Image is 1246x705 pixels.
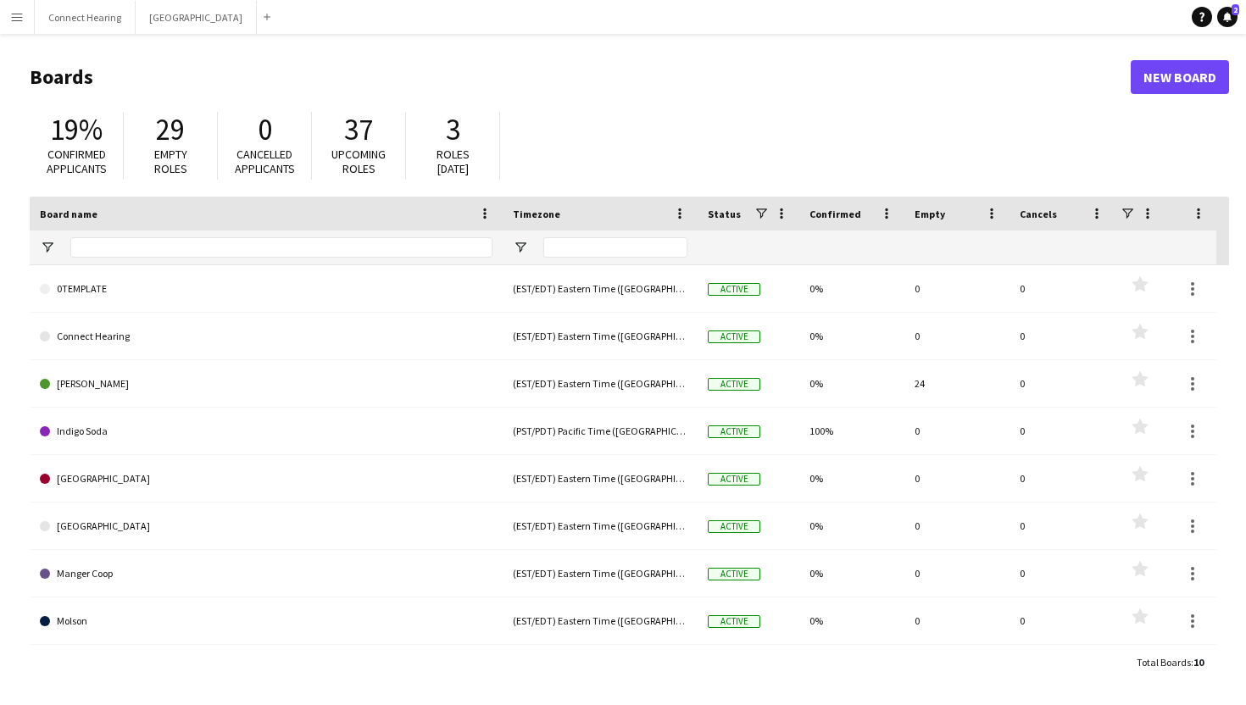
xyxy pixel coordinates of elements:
[40,502,492,550] a: [GEOGRAPHIC_DATA]
[513,240,528,255] button: Open Filter Menu
[708,615,760,628] span: Active
[1137,656,1191,669] span: Total Boards
[40,550,492,597] a: Manger Coop
[799,360,904,407] div: 0%
[904,645,1010,691] div: 3
[809,208,861,220] span: Confirmed
[1217,7,1238,27] a: 2
[47,147,107,176] span: Confirmed applicants
[1137,646,1204,679] div: :
[1010,645,1115,691] div: 0
[40,597,492,645] a: Molson
[40,408,492,455] a: Indigo Soda
[503,645,698,691] div: (EST/EDT) Eastern Time ([GEOGRAPHIC_DATA] & [GEOGRAPHIC_DATA])
[258,111,272,148] span: 0
[1010,265,1115,312] div: 0
[799,550,904,597] div: 0%
[799,645,904,691] div: 0%
[915,208,945,220] span: Empty
[1010,360,1115,407] div: 0
[503,313,698,359] div: (EST/EDT) Eastern Time ([GEOGRAPHIC_DATA] & [GEOGRAPHIC_DATA])
[799,265,904,312] div: 0%
[708,378,760,391] span: Active
[446,111,460,148] span: 3
[40,645,492,692] a: Septieme
[708,208,741,220] span: Status
[40,360,492,408] a: [PERSON_NAME]
[35,1,136,34] button: Connect Hearing
[503,597,698,644] div: (EST/EDT) Eastern Time ([GEOGRAPHIC_DATA] & [GEOGRAPHIC_DATA])
[1010,597,1115,644] div: 0
[1020,208,1057,220] span: Cancels
[154,147,187,176] span: Empty roles
[503,550,698,597] div: (EST/EDT) Eastern Time ([GEOGRAPHIC_DATA] & [GEOGRAPHIC_DATA])
[30,64,1131,90] h1: Boards
[904,360,1010,407] div: 24
[503,502,698,549] div: (EST/EDT) Eastern Time ([GEOGRAPHIC_DATA] & [GEOGRAPHIC_DATA])
[235,147,295,176] span: Cancelled applicants
[708,568,760,580] span: Active
[708,330,760,343] span: Active
[543,237,687,258] input: Timezone Filter Input
[503,455,698,502] div: (EST/EDT) Eastern Time ([GEOGRAPHIC_DATA] & [GEOGRAPHIC_DATA])
[708,520,760,533] span: Active
[344,111,373,148] span: 37
[708,283,760,296] span: Active
[1010,455,1115,502] div: 0
[1131,60,1229,94] a: New Board
[70,237,492,258] input: Board name Filter Input
[1232,4,1239,15] span: 2
[156,111,185,148] span: 29
[799,502,904,549] div: 0%
[708,425,760,438] span: Active
[904,550,1010,597] div: 0
[904,408,1010,454] div: 0
[136,1,257,34] button: [GEOGRAPHIC_DATA]
[904,265,1010,312] div: 0
[1010,550,1115,597] div: 0
[904,455,1010,502] div: 0
[503,408,698,454] div: (PST/PDT) Pacific Time ([GEOGRAPHIC_DATA] & [GEOGRAPHIC_DATA])
[40,240,55,255] button: Open Filter Menu
[50,111,103,148] span: 19%
[503,265,698,312] div: (EST/EDT) Eastern Time ([GEOGRAPHIC_DATA] & [GEOGRAPHIC_DATA])
[799,313,904,359] div: 0%
[40,455,492,502] a: [GEOGRAPHIC_DATA]
[799,408,904,454] div: 100%
[40,208,97,220] span: Board name
[1010,313,1115,359] div: 0
[904,597,1010,644] div: 0
[437,147,470,176] span: Roles [DATE]
[799,455,904,502] div: 0%
[708,473,760,486] span: Active
[40,265,492,313] a: 0TEMPLATE
[1010,502,1115,549] div: 0
[799,597,904,644] div: 0%
[331,147,386,176] span: Upcoming roles
[904,502,1010,549] div: 0
[1193,656,1204,669] span: 10
[40,313,492,360] a: Connect Hearing
[503,360,698,407] div: (EST/EDT) Eastern Time ([GEOGRAPHIC_DATA] & [GEOGRAPHIC_DATA])
[513,208,560,220] span: Timezone
[904,313,1010,359] div: 0
[1010,408,1115,454] div: 0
